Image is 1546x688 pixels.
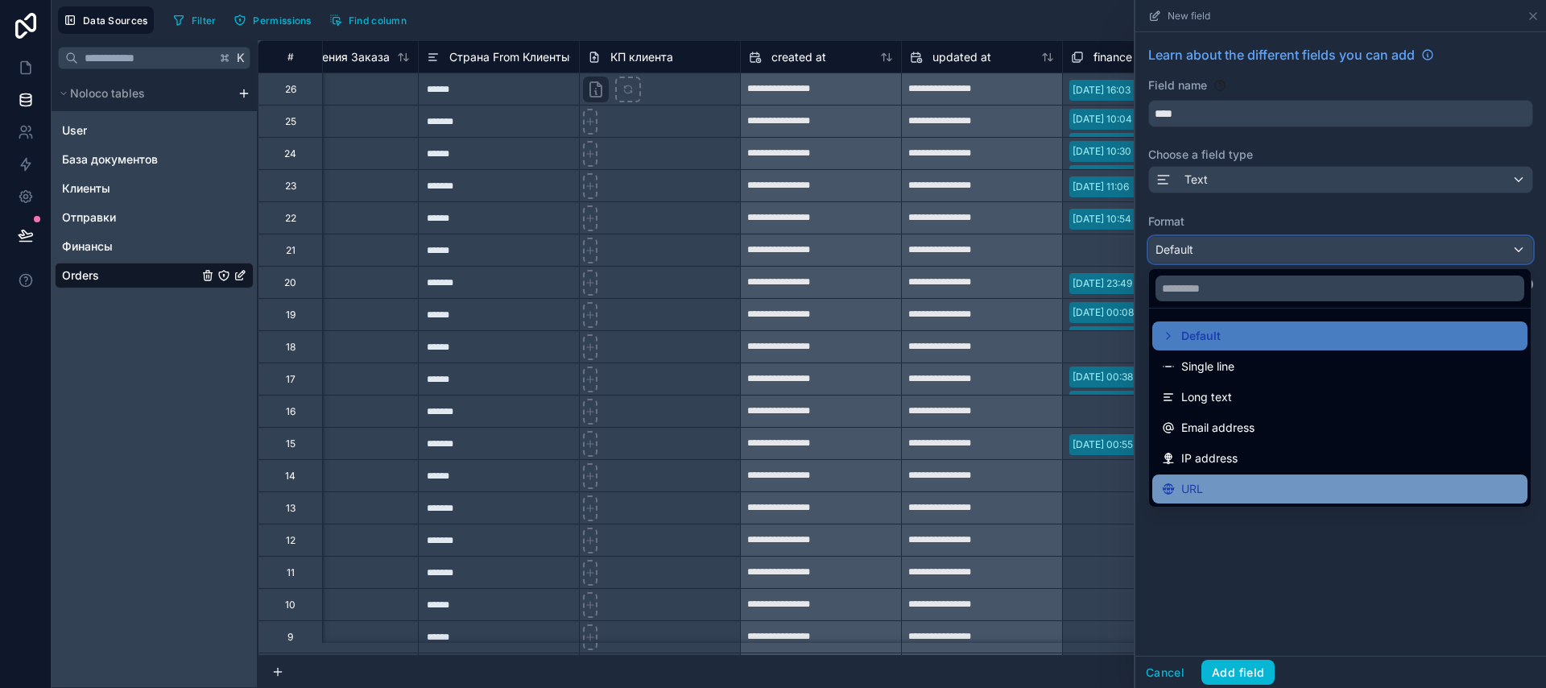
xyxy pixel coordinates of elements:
[286,244,296,257] div: 21
[228,8,323,32] a: Permissions
[58,6,154,34] button: Data Sources
[285,180,296,193] div: 23
[1073,329,1132,344] div: [DATE] 00:14
[285,599,296,611] div: 10
[288,49,390,65] span: Получения Заказа
[1181,479,1203,499] span: URL
[449,49,569,65] span: Страна From Клиенты
[1181,388,1232,407] span: Long text
[1073,212,1131,226] div: [DATE] 10:54
[285,83,296,96] div: 26
[286,405,296,418] div: 16
[1093,49,1185,65] span: finance collection
[1073,394,1133,408] div: [DATE] 00:39
[324,8,412,32] button: Find column
[83,15,148,27] span: Data Sources
[1073,83,1131,97] div: [DATE] 16:03
[1073,168,1131,183] div: [DATE] 13:05
[349,15,407,27] span: Find column
[235,52,246,64] span: K
[253,15,311,27] span: Permissions
[1181,357,1234,376] span: Single line
[286,437,296,450] div: 15
[1073,112,1132,126] div: [DATE] 10:04
[1181,326,1221,346] span: Default
[1073,180,1129,194] div: [DATE] 11:06
[284,147,296,160] div: 24
[1181,449,1238,468] span: IP address
[285,470,296,483] div: 14
[284,276,296,289] div: 20
[285,212,296,225] div: 22
[771,49,826,65] span: created at
[1073,437,1133,452] div: [DATE] 00:55
[228,8,316,32] button: Permissions
[287,566,295,579] div: 11
[286,373,296,386] div: 17
[286,534,296,547] div: 12
[285,115,296,128] div: 25
[1073,305,1134,320] div: [DATE] 00:08
[286,502,296,515] div: 13
[167,8,222,32] button: Filter
[1073,144,1131,159] div: [DATE] 10:30
[286,341,296,354] div: 18
[1181,418,1255,437] span: Email address
[286,309,296,321] div: 19
[192,15,217,27] span: Filter
[932,49,991,65] span: updated at
[1073,276,1132,291] div: [DATE] 23:49
[1073,370,1133,384] div: [DATE] 00:38
[610,49,673,65] span: КП клиента
[271,51,310,63] div: #
[287,631,293,644] div: 9
[1073,136,1128,151] div: [DATE] 11:25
